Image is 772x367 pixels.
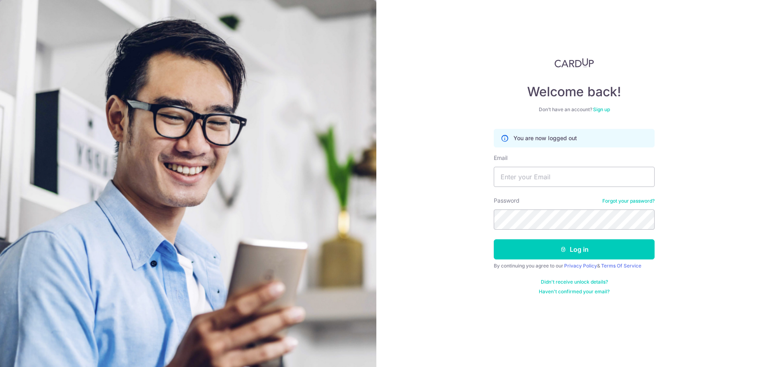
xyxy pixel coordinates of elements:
[494,154,507,162] label: Email
[513,134,577,142] p: You are now logged out
[494,197,519,205] label: Password
[494,239,655,259] button: Log in
[601,263,641,269] a: Terms Of Service
[494,263,655,269] div: By continuing you agree to our &
[494,84,655,100] h4: Welcome back!
[602,198,655,204] a: Forgot your password?
[564,263,597,269] a: Privacy Policy
[539,288,610,295] a: Haven't confirmed your email?
[554,58,594,68] img: CardUp Logo
[494,167,655,187] input: Enter your Email
[541,279,608,285] a: Didn't receive unlock details?
[593,106,610,112] a: Sign up
[494,106,655,113] div: Don’t have an account?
